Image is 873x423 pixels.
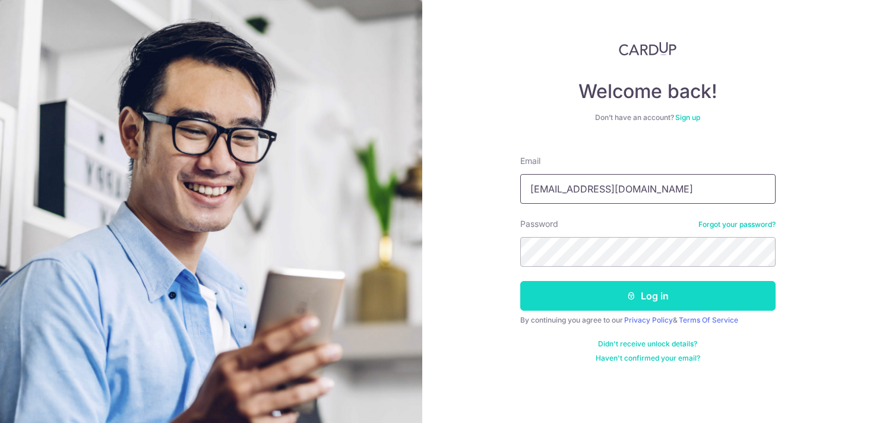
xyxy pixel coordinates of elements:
[619,42,677,56] img: CardUp Logo
[520,155,540,167] label: Email
[520,174,776,204] input: Enter your Email
[520,113,776,122] div: Don’t have an account?
[596,353,700,363] a: Haven't confirmed your email?
[675,113,700,122] a: Sign up
[679,315,738,324] a: Terms Of Service
[520,281,776,311] button: Log in
[520,80,776,103] h4: Welcome back!
[520,315,776,325] div: By continuing you agree to our &
[598,339,697,349] a: Didn't receive unlock details?
[520,218,558,230] label: Password
[698,220,776,229] a: Forgot your password?
[624,315,673,324] a: Privacy Policy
